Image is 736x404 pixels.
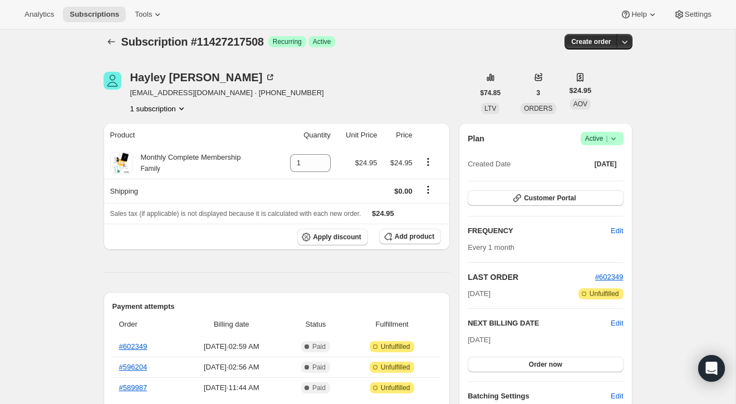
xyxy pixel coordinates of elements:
[590,289,619,298] span: Unfulfilled
[571,37,611,46] span: Create order
[484,105,496,112] span: LTV
[394,187,413,195] span: $0.00
[379,229,441,244] button: Add product
[312,383,326,392] span: Paid
[611,225,623,237] span: Edit
[573,100,587,108] span: AOV
[570,85,592,96] span: $24.95
[667,7,718,22] button: Settings
[611,391,623,402] span: Edit
[63,7,126,22] button: Subscriptions
[130,72,276,83] div: Hayley [PERSON_NAME]
[18,7,61,22] button: Analytics
[119,342,148,351] a: #602349
[474,85,508,101] button: $74.85
[312,363,326,372] span: Paid
[530,85,547,101] button: 3
[468,190,623,206] button: Customer Portal
[468,243,514,252] span: Every 1 month
[611,318,623,329] button: Edit
[468,336,490,344] span: [DATE]
[685,10,712,19] span: Settings
[529,360,562,369] span: Order now
[468,272,595,283] h2: LAST ORDER
[468,357,623,372] button: Order now
[381,342,410,351] span: Unfulfilled
[468,391,611,402] h6: Batching Settings
[119,383,148,392] a: #589987
[110,210,361,218] span: Sales tax (if applicable) is not displayed because it is calculated with each new order.
[70,10,119,19] span: Subscriptions
[468,133,484,144] h2: Plan
[390,159,413,167] span: $24.95
[698,355,725,382] div: Open Intercom Messenger
[334,123,381,147] th: Unit Price
[141,165,160,173] small: Family
[631,10,646,19] span: Help
[104,72,121,90] span: Hayley Farris
[585,133,619,144] span: Active
[130,87,324,98] span: [EMAIL_ADDRESS][DOMAIN_NAME] · [PHONE_NUMBER]
[395,232,434,241] span: Add product
[604,222,630,240] button: Edit
[524,105,552,112] span: ORDERS
[313,37,331,46] span: Active
[468,318,611,329] h2: NEXT BILLING DATE
[104,123,276,147] th: Product
[276,123,333,147] th: Quantity
[537,88,541,97] span: 3
[606,134,607,143] span: |
[350,319,434,330] span: Fulfillment
[588,156,624,172] button: [DATE]
[312,342,326,351] span: Paid
[273,37,302,46] span: Recurring
[480,88,501,97] span: $74.85
[419,156,437,168] button: Product actions
[104,179,276,203] th: Shipping
[595,160,617,169] span: [DATE]
[524,194,576,203] span: Customer Portal
[297,229,368,245] button: Apply discount
[468,225,611,237] h2: FREQUENCY
[181,382,282,393] span: [DATE] · 11:44 AM
[121,36,264,48] span: Subscription #11427217508
[468,159,511,170] span: Created Date
[112,312,178,337] th: Order
[595,273,624,281] a: #602349
[614,7,664,22] button: Help
[419,184,437,196] button: Shipping actions
[128,7,170,22] button: Tools
[565,34,617,50] button: Create order
[288,319,343,330] span: Status
[24,10,54,19] span: Analytics
[380,123,415,147] th: Price
[130,103,187,114] button: Product actions
[181,362,282,373] span: [DATE] · 02:56 AM
[112,301,441,312] h2: Payment attempts
[119,363,148,371] a: #596204
[355,159,377,167] span: $24.95
[135,10,152,19] span: Tools
[181,319,282,330] span: Billing date
[468,288,490,299] span: [DATE]
[133,152,241,174] div: Monthly Complete Membership
[181,341,282,352] span: [DATE] · 02:59 AM
[381,363,410,372] span: Unfulfilled
[381,383,410,392] span: Unfulfilled
[595,272,624,283] button: #602349
[372,209,394,218] span: $24.95
[313,233,361,242] span: Apply discount
[104,34,119,50] button: Subscriptions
